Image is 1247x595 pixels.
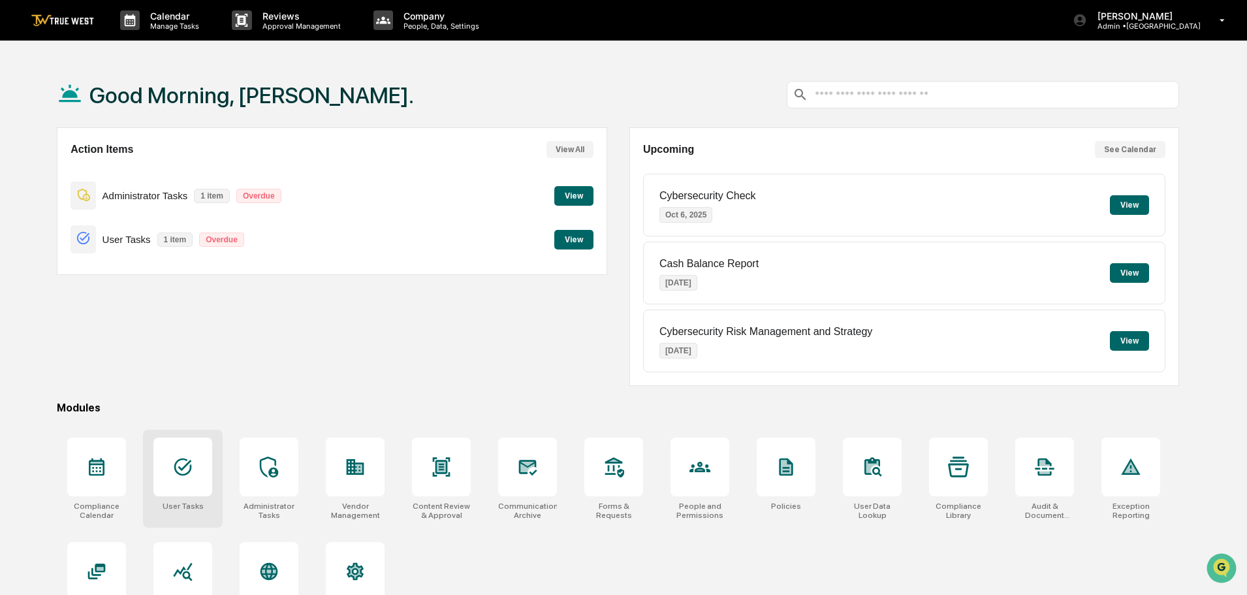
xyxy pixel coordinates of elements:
[140,10,206,22] p: Calendar
[103,234,151,245] p: User Tasks
[108,267,162,280] span: Attestations
[202,142,238,158] button: See all
[1087,22,1201,31] p: Admin • [GEOGRAPHIC_DATA]
[27,100,51,123] img: 8933085812038_c878075ebb4cc5468115_72.jpg
[13,100,37,123] img: 1746055101610-c473b297-6a78-478c-a979-82029cc54cd1
[140,22,206,31] p: Manage Tasks
[59,113,180,123] div: We're available if you need us!
[554,233,593,245] a: View
[659,343,697,359] p: [DATE]
[1110,331,1149,351] button: View
[546,141,593,158] button: View All
[843,502,902,520] div: User Data Lookup
[771,502,801,511] div: Policies
[659,207,712,223] p: Oct 6, 2025
[659,258,759,270] p: Cash Balance Report
[163,502,204,511] div: User Tasks
[13,268,24,279] div: 🖐️
[412,502,471,520] div: Content Review & Approval
[393,22,486,31] p: People, Data, Settings
[13,293,24,304] div: 🔎
[71,144,133,155] h2: Action Items
[252,10,347,22] p: Reviews
[236,189,281,203] p: Overdue
[659,275,697,291] p: [DATE]
[584,502,643,520] div: Forms & Requests
[8,287,87,310] a: 🔎Data Lookup
[116,178,142,188] span: [DATE]
[554,230,593,249] button: View
[67,502,126,520] div: Compliance Calendar
[1015,502,1074,520] div: Audit & Document Logs
[13,201,34,221] img: Tammy Steffen
[929,502,988,520] div: Compliance Library
[8,262,89,285] a: 🖐️Preclearance
[554,186,593,206] button: View
[326,502,385,520] div: Vendor Management
[1205,552,1240,587] iframe: Open customer support
[31,14,94,27] img: logo
[643,144,694,155] h2: Upcoming
[671,502,729,520] div: People and Permissions
[108,178,113,188] span: •
[57,402,1179,414] div: Modules
[554,189,593,201] a: View
[130,324,158,334] span: Pylon
[1110,195,1149,215] button: View
[1087,10,1201,22] p: [PERSON_NAME]
[157,233,193,247] p: 1 item
[1101,502,1160,520] div: Exception Reporting
[103,190,188,201] p: Administrator Tasks
[659,190,756,202] p: Cybersecurity Check
[116,213,142,223] span: [DATE]
[26,292,82,305] span: Data Lookup
[13,145,87,155] div: Past conversations
[89,82,414,108] h1: Good Morning, [PERSON_NAME].
[498,502,557,520] div: Communications Archive
[194,189,230,203] p: 1 item
[95,268,105,279] div: 🗄️
[1110,263,1149,283] button: View
[40,213,106,223] span: [PERSON_NAME]
[252,22,347,31] p: Approval Management
[393,10,486,22] p: Company
[26,267,84,280] span: Preclearance
[13,27,238,48] p: How can we help?
[59,100,214,113] div: Start new chat
[92,323,158,334] a: Powered byPylon
[40,178,106,188] span: [PERSON_NAME]
[240,502,298,520] div: Administrator Tasks
[13,165,34,186] img: Tammy Steffen
[1095,141,1165,158] button: See Calendar
[89,262,167,285] a: 🗄️Attestations
[222,104,238,120] button: Start new chat
[199,233,244,247] p: Overdue
[108,213,113,223] span: •
[659,326,872,338] p: Cybersecurity Risk Management and Strategy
